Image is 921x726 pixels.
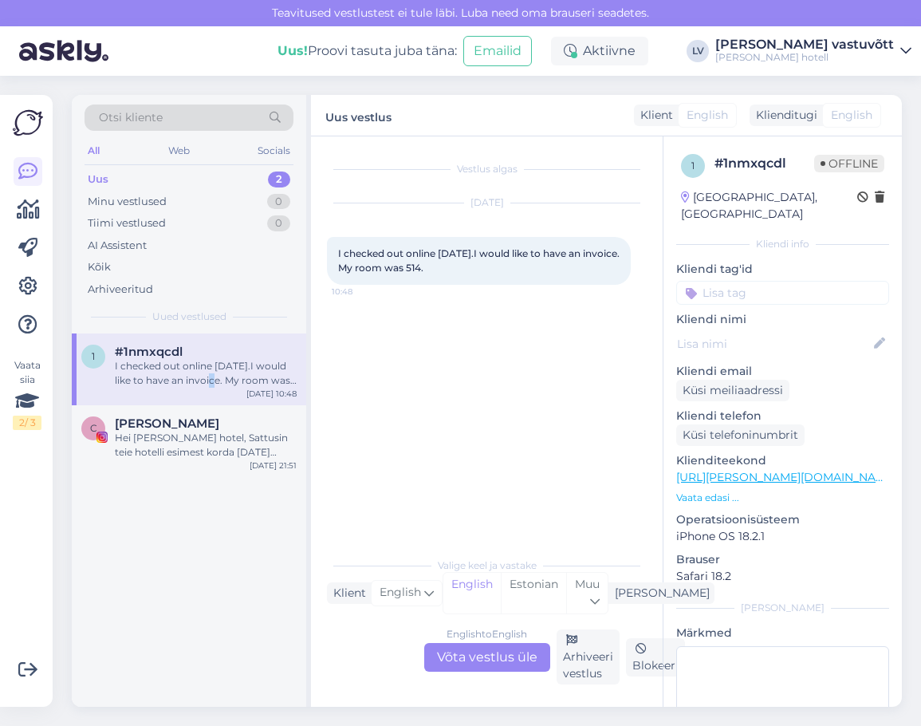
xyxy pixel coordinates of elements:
[447,627,527,641] div: English to English
[691,160,695,172] span: 1
[676,625,889,641] p: Märkmed
[676,568,889,585] p: Safari 18.2
[115,345,183,359] span: #1nmxqcdl
[687,107,728,124] span: English
[115,431,297,460] div: Hei [PERSON_NAME] hotel, Sattusin teie hotelli esimest korda [DATE] aasta detsembris. Sõbranna vi...
[424,643,550,672] div: Võta vestlus üle
[714,154,814,173] div: # 1nmxqcdl
[13,108,43,138] img: Askly Logo
[676,470,896,484] a: [URL][PERSON_NAME][DOMAIN_NAME]
[99,109,163,126] span: Otsi kliente
[267,215,290,231] div: 0
[380,584,421,602] span: English
[715,51,894,64] div: [PERSON_NAME] hotell
[327,195,647,210] div: [DATE]
[676,601,889,615] div: [PERSON_NAME]
[90,422,97,434] span: C
[634,107,673,124] div: Klient
[814,155,884,172] span: Offline
[501,573,566,614] div: Estonian
[750,107,817,124] div: Klienditugi
[676,380,789,401] div: Küsi meiliaadressi
[327,162,647,176] div: Vestlus algas
[715,38,894,51] div: [PERSON_NAME] vastuvõtt
[268,172,290,187] div: 2
[277,43,308,58] b: Uus!
[267,194,290,210] div: 0
[551,37,648,65] div: Aktiivne
[327,585,366,602] div: Klient
[676,551,889,568] p: Brauser
[88,215,166,231] div: Tiimi vestlused
[92,350,95,362] span: 1
[676,363,889,380] p: Kliendi email
[463,36,532,66] button: Emailid
[831,107,872,124] span: English
[608,585,710,602] div: [PERSON_NAME]
[277,41,457,61] div: Proovi tasuta juba täna:
[88,238,147,254] div: AI Assistent
[676,528,889,545] p: iPhone OS 18.2.1
[332,286,392,298] span: 10:48
[13,358,41,430] div: Vaata siia
[676,424,805,446] div: Küsi telefoninumbrit
[687,40,709,62] div: LV
[676,491,889,505] p: Vaata edasi ...
[165,140,193,161] div: Web
[115,416,219,431] span: Carol Leiste
[250,460,297,472] div: [DATE] 21:51
[115,359,297,388] div: I checked out online [DATE].I would like to have an invoice. My room was 514.
[676,281,889,305] input: Lisa tag
[575,577,600,591] span: Muu
[676,311,889,328] p: Kliendi nimi
[676,452,889,469] p: Klienditeekond
[677,335,871,353] input: Lisa nimi
[676,511,889,528] p: Operatsioonisüsteem
[88,282,153,298] div: Arhiveeritud
[676,261,889,278] p: Kliendi tag'id
[626,638,685,677] div: Blokeeri
[254,140,293,161] div: Socials
[13,416,41,430] div: 2 / 3
[676,408,889,424] p: Kliendi telefon
[152,310,226,324] span: Uued vestlused
[327,558,647,573] div: Valige keel ja vastake
[325,105,392,126] label: Uus vestlus
[338,247,620,274] span: I checked out online [DATE].I would like to have an invoice. My room was 514.
[88,194,167,210] div: Minu vestlused
[681,189,857,223] div: [GEOGRAPHIC_DATA], [GEOGRAPHIC_DATA]
[443,573,501,614] div: English
[246,388,297,400] div: [DATE] 10:48
[88,172,108,187] div: Uus
[85,140,103,161] div: All
[88,259,111,275] div: Kõik
[676,237,889,251] div: Kliendi info
[715,38,911,64] a: [PERSON_NAME] vastuvõtt[PERSON_NAME] hotell
[557,629,620,685] div: Arhiveeri vestlus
